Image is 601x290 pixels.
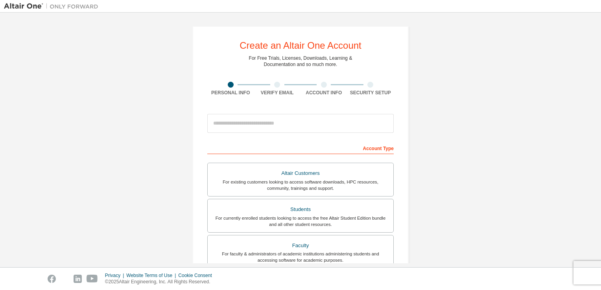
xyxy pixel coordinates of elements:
[249,55,352,68] div: For Free Trials, Licenses, Downloads, Learning & Documentation and so much more.
[347,90,394,96] div: Security Setup
[300,90,347,96] div: Account Info
[126,272,178,279] div: Website Terms of Use
[212,251,389,263] div: For faculty & administrators of academic institutions administering students and accessing softwa...
[105,279,217,285] p: © 2025 Altair Engineering, Inc. All Rights Reserved.
[212,179,389,191] div: For existing customers looking to access software downloads, HPC resources, community, trainings ...
[212,168,389,179] div: Altair Customers
[212,215,389,228] div: For currently enrolled students looking to access the free Altair Student Edition bundle and all ...
[178,272,216,279] div: Cookie Consent
[105,272,126,279] div: Privacy
[74,275,82,283] img: linkedin.svg
[48,275,56,283] img: facebook.svg
[87,275,98,283] img: youtube.svg
[207,141,394,154] div: Account Type
[207,90,254,96] div: Personal Info
[4,2,102,10] img: Altair One
[254,90,301,96] div: Verify Email
[212,240,389,251] div: Faculty
[240,41,361,50] div: Create an Altair One Account
[212,204,389,215] div: Students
